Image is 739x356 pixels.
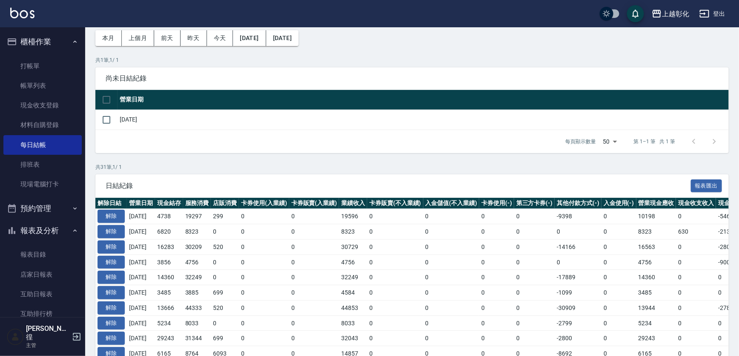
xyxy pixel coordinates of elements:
[289,285,339,301] td: 0
[339,331,367,346] td: 32043
[691,179,722,193] button: 報表匯出
[239,224,289,240] td: 0
[367,224,423,240] td: 0
[183,198,211,209] th: 服務消費
[339,285,367,301] td: 4584
[239,239,289,255] td: 0
[566,138,596,145] p: 每頁顯示數量
[636,331,676,346] td: 29243
[555,209,601,224] td: -9398
[211,198,239,209] th: 店販消費
[239,300,289,315] td: 0
[98,271,125,284] button: 解除
[339,315,367,331] td: 8033
[289,315,339,331] td: 0
[183,270,211,285] td: 32249
[98,317,125,330] button: 解除
[479,270,514,285] td: 0
[636,239,676,255] td: 16563
[155,224,183,240] td: 6820
[183,331,211,346] td: 31344
[3,265,82,284] a: 店家日報表
[289,255,339,270] td: 0
[211,239,239,255] td: 520
[127,198,155,209] th: 營業日期
[423,198,480,209] th: 入金儲值(不入業績)
[10,8,35,18] img: Logo
[423,331,480,346] td: 0
[676,209,716,224] td: 0
[127,285,155,301] td: [DATE]
[367,198,423,209] th: 卡券販賣(不入業績)
[479,285,514,301] td: 0
[7,328,24,345] img: Person
[98,256,125,269] button: 解除
[289,224,339,240] td: 0
[676,224,716,240] td: 630
[636,255,676,270] td: 4756
[676,331,716,346] td: 0
[183,255,211,270] td: 4756
[636,198,676,209] th: 營業現金應收
[367,270,423,285] td: 0
[600,130,620,153] div: 50
[339,209,367,224] td: 19596
[3,76,82,96] a: 帳單列表
[211,270,239,285] td: 0
[106,182,691,190] span: 日結紀錄
[601,209,636,224] td: 0
[239,209,289,224] td: 0
[601,331,636,346] td: 0
[122,30,154,46] button: 上個月
[339,224,367,240] td: 8323
[636,315,676,331] td: 5234
[479,315,514,331] td: 0
[26,324,69,342] h5: [PERSON_NAME]徨
[601,315,636,331] td: 0
[95,198,127,209] th: 解除日結
[367,255,423,270] td: 0
[423,239,480,255] td: 0
[339,198,367,209] th: 業績收入
[339,239,367,255] td: 30729
[239,270,289,285] td: 0
[127,239,155,255] td: [DATE]
[3,197,82,220] button: 預約管理
[367,285,423,301] td: 0
[183,209,211,224] td: 19297
[211,209,239,224] td: 299
[479,239,514,255] td: 0
[239,315,289,331] td: 0
[98,332,125,345] button: 解除
[239,285,289,301] td: 0
[127,209,155,224] td: [DATE]
[514,315,555,331] td: 0
[648,5,693,23] button: 上越彰化
[98,240,125,254] button: 解除
[555,198,601,209] th: 其他付款方式(-)
[367,315,423,331] td: 0
[676,239,716,255] td: 0
[183,224,211,240] td: 8323
[676,315,716,331] td: 0
[601,224,636,240] td: 0
[98,225,125,238] button: 解除
[26,342,69,349] p: 主管
[183,239,211,255] td: 30209
[479,224,514,240] td: 0
[127,270,155,285] td: [DATE]
[211,255,239,270] td: 0
[555,270,601,285] td: -17889
[696,6,729,22] button: 登出
[423,224,480,240] td: 0
[601,198,636,209] th: 入金使用(-)
[98,210,125,223] button: 解除
[479,255,514,270] td: 0
[636,209,676,224] td: 10198
[127,315,155,331] td: [DATE]
[3,115,82,135] a: 材料自購登錄
[676,255,716,270] td: 0
[289,300,339,315] td: 0
[514,255,555,270] td: 0
[367,331,423,346] td: 0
